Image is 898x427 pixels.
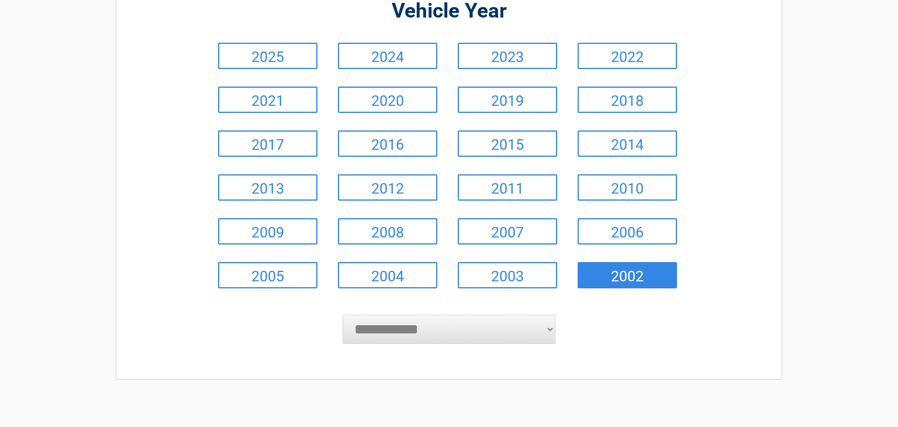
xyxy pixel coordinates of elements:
[578,87,677,113] a: 2018
[338,130,437,157] a: 2016
[338,174,437,201] a: 2012
[218,130,317,157] a: 2017
[458,218,557,245] a: 2007
[458,87,557,113] a: 2019
[458,262,557,288] a: 2003
[338,87,437,113] a: 2020
[578,262,677,288] a: 2002
[218,262,317,288] a: 2005
[218,43,317,69] a: 2025
[458,43,557,69] a: 2023
[458,174,557,201] a: 2011
[218,87,317,113] a: 2021
[218,174,317,201] a: 2013
[578,174,677,201] a: 2010
[578,43,677,69] a: 2022
[578,218,677,245] a: 2006
[458,130,557,157] a: 2015
[338,218,437,245] a: 2008
[338,262,437,288] a: 2004
[218,218,317,245] a: 2009
[578,130,677,157] a: 2014
[338,43,437,69] a: 2024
